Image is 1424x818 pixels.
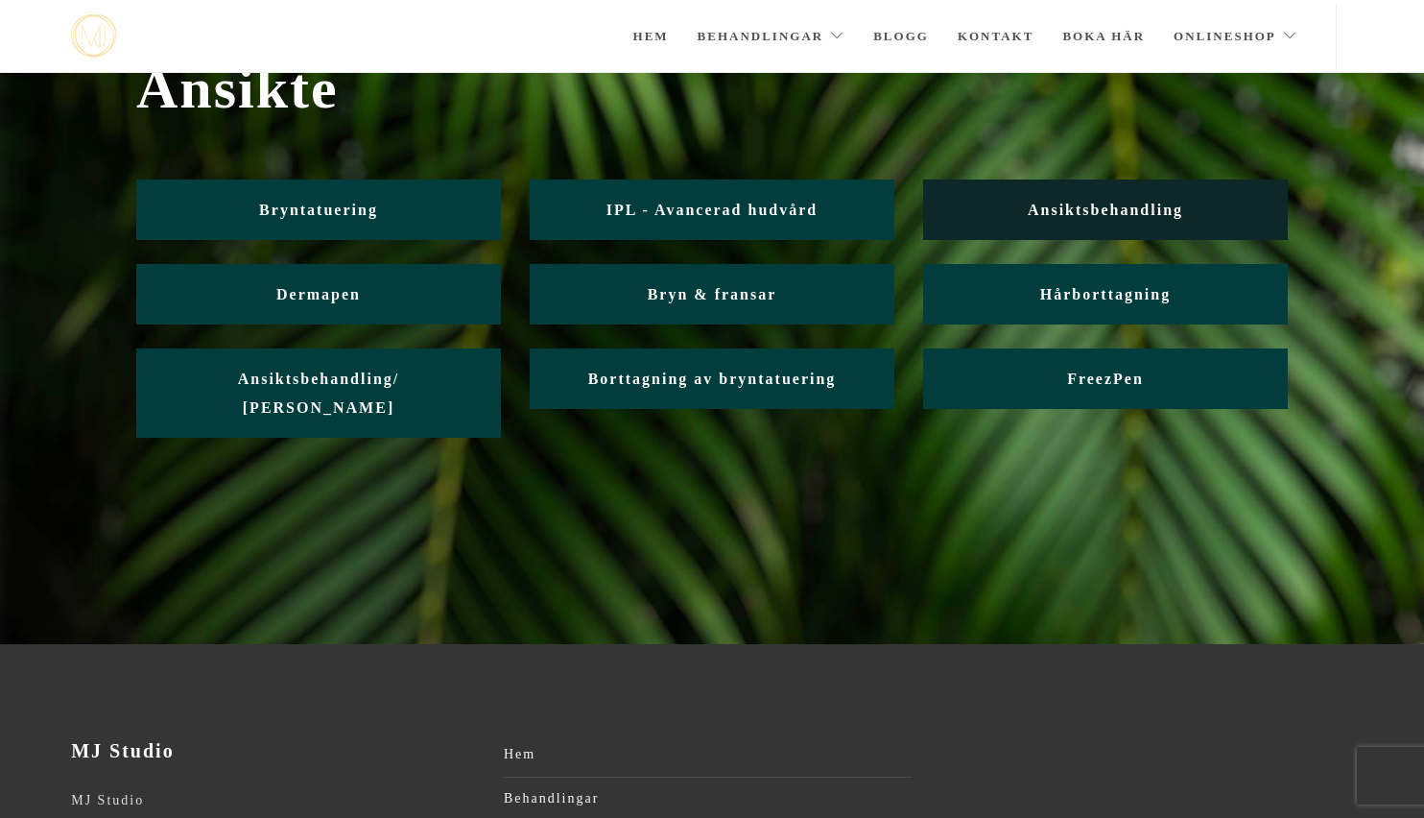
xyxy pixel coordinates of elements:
[633,3,669,70] a: Hem
[71,14,116,58] img: mjstudio
[1174,3,1297,70] a: Onlineshop
[923,264,1288,325] a: Hårborttagning
[923,349,1288,409] a: FreezPen
[648,286,777,302] span: Bryn & fransar
[504,784,912,813] a: Behandlingar
[504,740,912,769] a: Hem
[259,202,378,218] span: Bryntatuering
[606,202,818,218] span: IPL - Avancerad hudvård
[136,180,501,240] a: Bryntatuering
[530,180,894,240] a: IPL - Avancerad hudvård
[136,349,501,438] a: Ansiktsbehandling/ [PERSON_NAME]
[71,740,479,762] h3: MJ Studio
[1062,3,1145,70] a: Boka här
[238,371,400,416] span: Ansiktsbehandling/ [PERSON_NAME]
[1028,202,1183,218] span: Ansiktsbehandling
[923,180,1288,240] a: Ansiktsbehandling
[958,3,1034,70] a: Kontakt
[71,14,116,58] a: mjstudio mjstudio mjstudio
[873,3,929,70] a: Blogg
[530,349,894,409] a: Borttagning av bryntatuering
[136,264,501,325] a: Dermapen
[530,264,894,325] a: Bryn & fransar
[1067,371,1144,387] span: FreezPen
[1040,286,1171,302] span: Hårborttagning
[136,56,1288,122] span: Ansikte
[698,3,845,70] a: Behandlingar
[276,286,361,302] span: Dermapen
[588,371,837,387] span: Borttagning av bryntatuering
